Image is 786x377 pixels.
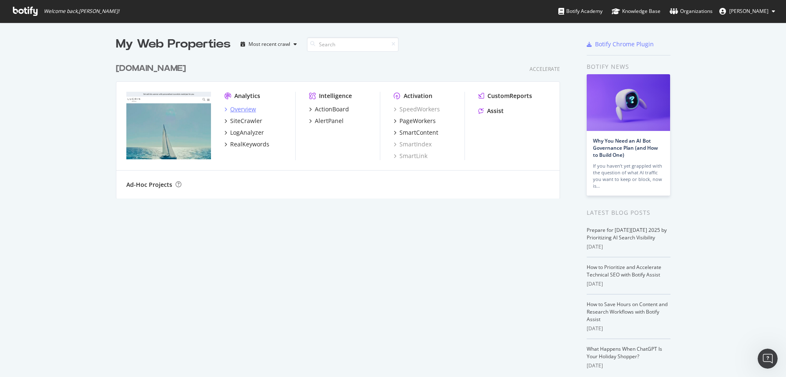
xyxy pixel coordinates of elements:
div: Botify Chrome Plugin [595,40,654,48]
div: Overview [230,105,256,113]
div: If you haven’t yet grappled with the question of what AI traffic you want to keep or block, now is… [593,163,664,189]
div: [DATE] [587,325,670,332]
a: How to Save Hours on Content and Research Workflows with Botify Assist [587,301,668,323]
div: RealKeywords [230,140,269,148]
a: ActionBoard [309,105,349,113]
div: Ad-Hoc Projects [126,181,172,189]
a: AlertPanel [309,117,344,125]
div: [DATE] [587,280,670,288]
a: RealKeywords [224,140,269,148]
a: LogAnalyzer [224,128,264,137]
a: Prepare for [DATE][DATE] 2025 by Prioritizing AI Search Visibility [587,226,667,241]
div: Botify Academy [558,7,603,15]
button: [PERSON_NAME] [713,5,782,18]
img: Why You Need an AI Bot Governance Plan (and How to Build One) [587,74,670,131]
div: grid [116,53,567,199]
a: What Happens When ChatGPT Is Your Holiday Shopper? [587,345,662,360]
span: Welcome back, [PERSON_NAME] ! [44,8,119,15]
input: Search [307,37,399,52]
a: PageWorkers [394,117,436,125]
div: SmartContent [399,128,438,137]
div: [DATE] [587,362,670,369]
img: lucrin.com [126,92,211,159]
div: CustomReports [487,92,532,100]
div: LogAnalyzer [230,128,264,137]
div: Analytics [234,92,260,100]
a: CustomReports [478,92,532,100]
a: Overview [224,105,256,113]
div: [DOMAIN_NAME] [116,63,186,75]
div: Knowledge Base [612,7,660,15]
div: Most recent crawl [249,42,290,47]
a: SmartLink [394,152,427,160]
div: Latest Blog Posts [587,208,670,217]
div: PageWorkers [399,117,436,125]
a: Why You Need an AI Bot Governance Plan (and How to Build One) [593,137,658,158]
div: Intelligence [319,92,352,100]
button: Most recent crawl [237,38,300,51]
iframe: Intercom live chat [758,349,778,369]
div: My Web Properties [116,36,231,53]
div: Activation [404,92,432,100]
div: Organizations [670,7,713,15]
div: Accelerate [530,65,560,73]
a: [DOMAIN_NAME] [116,63,189,75]
a: Assist [478,107,504,115]
a: SmartIndex [394,140,432,148]
a: SiteCrawler [224,117,262,125]
div: SiteCrawler [230,117,262,125]
div: AlertPanel [315,117,344,125]
span: Anaëlle Dadar [729,8,768,15]
div: Botify news [587,62,670,71]
a: How to Prioritize and Accelerate Technical SEO with Botify Assist [587,264,661,278]
a: SmartContent [394,128,438,137]
div: Assist [487,107,504,115]
div: [DATE] [587,243,670,251]
a: Botify Chrome Plugin [587,40,654,48]
a: SpeedWorkers [394,105,440,113]
div: ActionBoard [315,105,349,113]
